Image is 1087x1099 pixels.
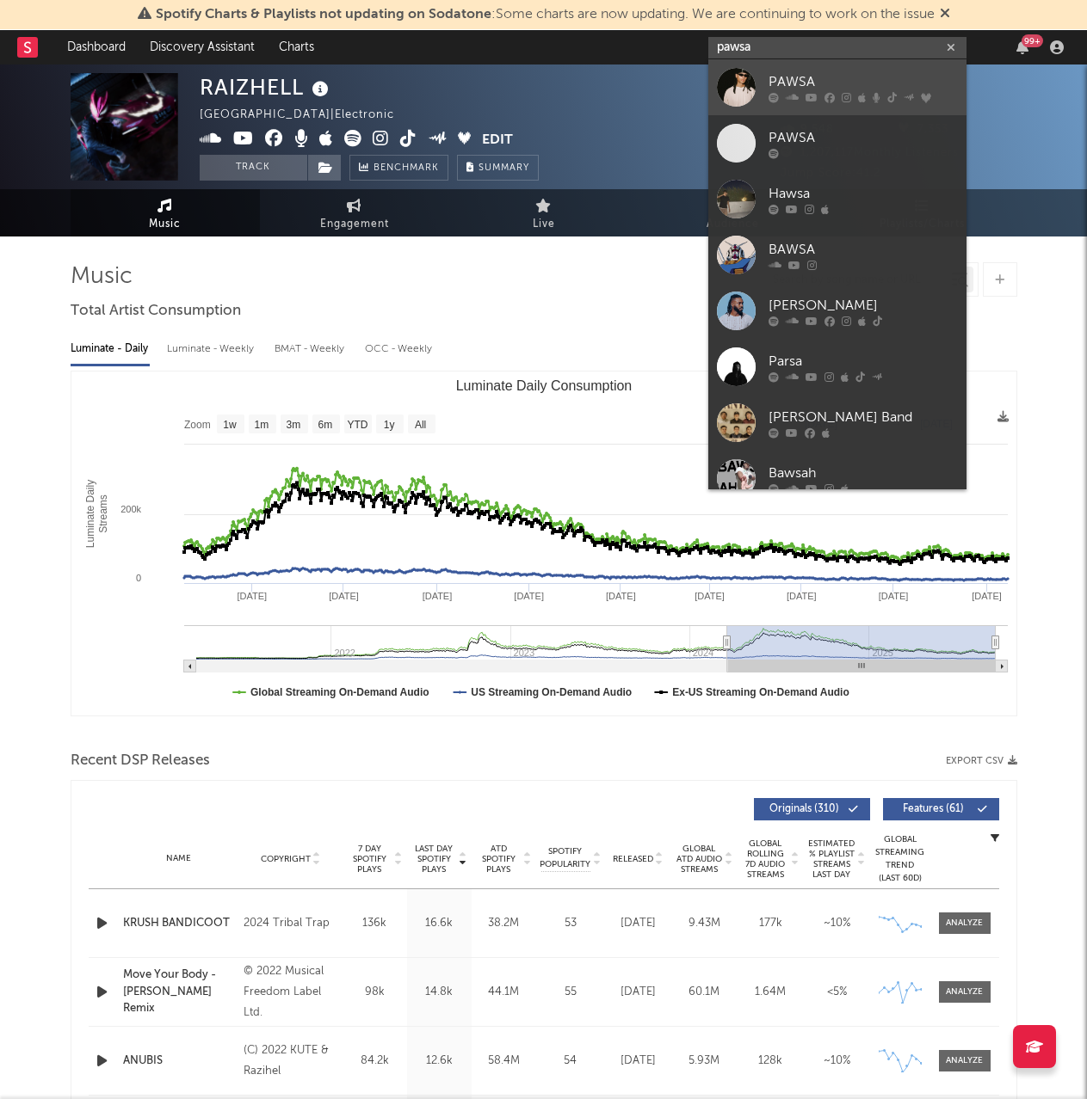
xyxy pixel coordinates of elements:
[167,335,257,364] div: Luminate - Weekly
[156,8,491,21] span: Spotify Charts & Playlists not updating on Sodatone
[708,395,967,451] a: [PERSON_NAME] Band
[71,371,1016,715] svg: Luminate Daily Consumption
[708,339,967,395] a: Parsa
[244,913,337,934] div: 2024 Tribal Trap
[708,115,967,171] a: PAWSA
[613,854,653,864] span: Released
[71,751,210,771] span: Recent DSP Releases
[223,419,237,431] text: 1w
[55,30,138,64] a: Dashboard
[695,591,725,601] text: [DATE]
[383,419,394,431] text: 1y
[765,804,844,814] span: Originals ( 310 )
[349,155,448,181] a: Benchmark
[878,591,908,601] text: [DATE]
[476,915,532,932] div: 38.2M
[200,155,307,181] button: Track
[940,8,950,21] span: Dismiss
[286,419,300,431] text: 3m
[261,854,311,864] span: Copyright
[347,1053,403,1070] div: 84.2k
[808,1053,866,1070] div: ~ 10 %
[135,573,140,583] text: 0
[769,463,958,483] div: Bawsah
[874,833,926,885] div: Global Streaming Trend (Last 60D)
[754,798,870,820] button: Originals(310)
[237,591,267,601] text: [DATE]
[946,756,1017,766] button: Export CSV
[540,1053,601,1070] div: 54
[123,967,236,1017] a: Move Your Body - [PERSON_NAME] Remix
[676,1053,733,1070] div: 5.93M
[540,845,590,871] span: Spotify Popularity
[329,591,359,601] text: [DATE]
[769,71,958,92] div: PAWSA
[471,686,632,698] text: US Streaming On-Demand Audio
[787,591,817,601] text: [DATE]
[200,105,414,126] div: [GEOGRAPHIC_DATA] | Electronic
[320,214,389,235] span: Engagement
[639,189,828,236] a: Audience
[808,915,866,932] div: ~ 10 %
[533,214,555,235] span: Live
[769,295,958,316] div: [PERSON_NAME]
[365,335,434,364] div: OCC - Weekly
[476,844,522,875] span: ATD Spotify Plays
[540,984,601,1001] div: 55
[411,984,467,1001] div: 14.8k
[708,227,967,283] a: BAWSA
[769,239,958,260] div: BAWSA
[244,1041,337,1082] div: (C) 2022 KUTE & Razihel
[347,984,403,1001] div: 98k
[476,1053,532,1070] div: 58.4M
[1016,40,1028,54] button: 99+
[267,30,326,64] a: Charts
[742,984,800,1001] div: 1.64M
[414,419,425,431] text: All
[482,130,513,151] button: Edit
[200,73,333,101] div: RAIZHELL
[250,686,429,698] text: Global Streaming On-Demand Audio
[184,419,211,431] text: Zoom
[1022,34,1043,47] div: 99 +
[769,183,958,204] div: Hawsa
[769,407,958,427] div: [PERSON_NAME] Band
[347,915,403,932] div: 136k
[275,335,348,364] div: BMAT - Weekly
[479,163,529,173] span: Summary
[244,961,337,1023] div: © 2022 Musical Freedom Label Ltd.
[411,844,457,875] span: Last Day Spotify Plays
[156,8,935,21] span: : Some charts are now updating. We are continuing to work on the issue
[254,419,269,431] text: 1m
[84,480,109,548] text: Luminate Daily Streams
[742,915,800,932] div: 177k
[894,804,973,814] span: Features ( 61 )
[609,1053,667,1070] div: [DATE]
[449,189,639,236] a: Live
[609,984,667,1001] div: [DATE]
[457,155,539,181] button: Summary
[71,189,260,236] a: Music
[123,915,236,932] a: KRUSH BANDICOOT
[476,984,532,1001] div: 44.1M
[260,189,449,236] a: Engagement
[347,419,367,431] text: YTD
[411,915,467,932] div: 16.6k
[422,591,452,601] text: [DATE]
[708,283,967,339] a: [PERSON_NAME]
[808,984,866,1001] div: <5%
[708,171,967,227] a: Hawsa
[742,1053,800,1070] div: 128k
[540,915,601,932] div: 53
[769,351,958,371] div: Parsa
[672,686,849,698] text: Ex-US Streaming On-Demand Audio
[676,984,733,1001] div: 60.1M
[123,1053,236,1070] div: ANUBIS
[808,838,855,880] span: Estimated % Playlist Streams Last Day
[707,214,759,235] span: Audience
[708,59,967,115] a: PAWSA
[138,30,267,64] a: Discovery Assistant
[742,838,789,880] span: Global Rolling 7D Audio Streams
